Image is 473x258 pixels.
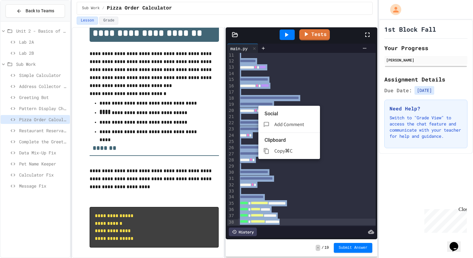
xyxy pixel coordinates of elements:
li: Social [265,109,320,119]
div: 14 [227,71,235,77]
div: 17 [227,89,235,95]
span: Data Mix-Up Fix [19,149,67,156]
span: / [102,6,104,11]
span: Restaurant Reservation System [19,127,67,134]
div: 20 [227,108,235,114]
span: Pet Name Keeper [19,161,67,167]
div: 26 [227,145,235,151]
span: Address Collector Fix [19,83,67,89]
button: Grade [99,17,118,25]
div: 22 [227,120,235,126]
a: Tests [299,29,330,40]
div: main.py [227,45,251,52]
div: 12 [227,58,235,64]
span: Lab 2B [19,50,67,56]
div: 21 [227,114,235,120]
div: 25 [227,139,235,145]
div: 27 [227,151,235,157]
div: History [229,228,257,236]
span: Sub Work [16,61,67,67]
div: 38 [227,219,235,225]
div: 29 [227,163,235,169]
p: ⌘C [285,147,293,155]
div: 11 [227,52,235,58]
span: Add Comment [274,121,304,128]
div: 28 [227,157,235,163]
span: 19 [324,245,329,250]
span: Message Fix [19,183,67,189]
div: 24 [227,133,235,139]
div: 37 [227,213,235,219]
div: 13 [227,64,235,70]
iframe: chat widget [447,233,467,252]
div: 23 [227,126,235,132]
div: 19 [227,101,235,108]
span: Pizza Order Calculator [107,5,172,12]
span: Calculator Fix [19,172,67,178]
span: Unit 2 - Basics of Python [16,28,67,34]
span: / [321,245,324,250]
div: 32 [227,182,235,188]
h2: Your Progress [384,44,467,52]
div: 34 [227,194,235,200]
span: Submit Answer [339,245,368,250]
h2: Assignment Details [384,75,467,84]
div: 33 [227,188,235,194]
iframe: chat widget [422,207,467,233]
div: [PERSON_NAME] [386,57,466,63]
div: 35 [227,200,235,207]
span: Pizza Order Calculator [19,116,67,123]
span: - [316,245,320,251]
span: [DATE] [414,86,434,95]
button: Lesson [77,17,98,25]
span: Sub Work [82,6,100,11]
div: 30 [227,169,235,176]
span: Copy [274,148,285,154]
div: 15 [227,77,235,83]
h1: 1st Block Fall [384,25,436,34]
div: 18 [227,95,235,101]
span: Back to Teams [26,8,54,14]
div: 16 [227,83,235,89]
span: Lab 2A [19,39,67,45]
div: My Account [384,2,403,17]
span: Complete the Greeting [19,138,67,145]
span: Due Date: [384,87,412,94]
span: Simple Calculator [19,72,67,78]
div: 31 [227,176,235,182]
span: Greeting Bot [19,94,67,101]
li: Clipboard [265,135,320,145]
div: 36 [227,207,235,213]
h3: Need Help? [390,105,462,112]
p: Switch to "Grade View" to access the chat feature and communicate with your teacher for help and ... [390,115,462,139]
span: Pattern Display Challenge [19,105,67,112]
div: Chat with us now!Close [2,2,42,39]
